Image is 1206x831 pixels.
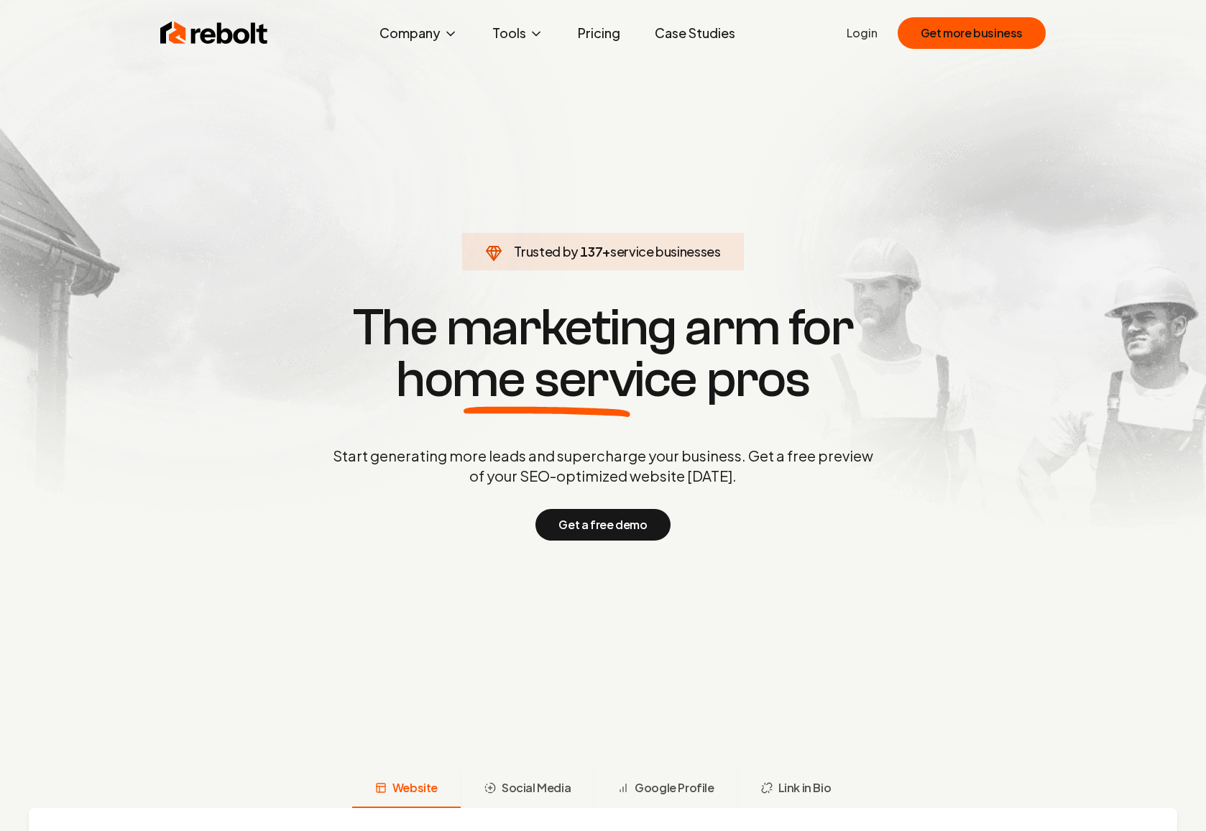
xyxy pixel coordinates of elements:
[461,771,594,808] button: Social Media
[566,19,632,47] a: Pricing
[160,19,268,47] img: Rebolt Logo
[594,771,737,808] button: Google Profile
[514,243,578,260] span: Trusted by
[610,243,721,260] span: service businesses
[258,302,948,405] h1: The marketing arm for pros
[352,771,461,808] button: Website
[392,779,438,796] span: Website
[502,779,571,796] span: Social Media
[602,243,610,260] span: +
[643,19,747,47] a: Case Studies
[330,446,876,486] p: Start generating more leads and supercharge your business. Get a free preview of your SEO-optimiz...
[898,17,1046,49] button: Get more business
[635,779,714,796] span: Google Profile
[737,771,855,808] button: Link in Bio
[368,19,469,47] button: Company
[481,19,555,47] button: Tools
[778,779,832,796] span: Link in Bio
[535,509,670,541] button: Get a free demo
[396,354,697,405] span: home service
[580,242,602,262] span: 137
[847,24,878,42] a: Login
